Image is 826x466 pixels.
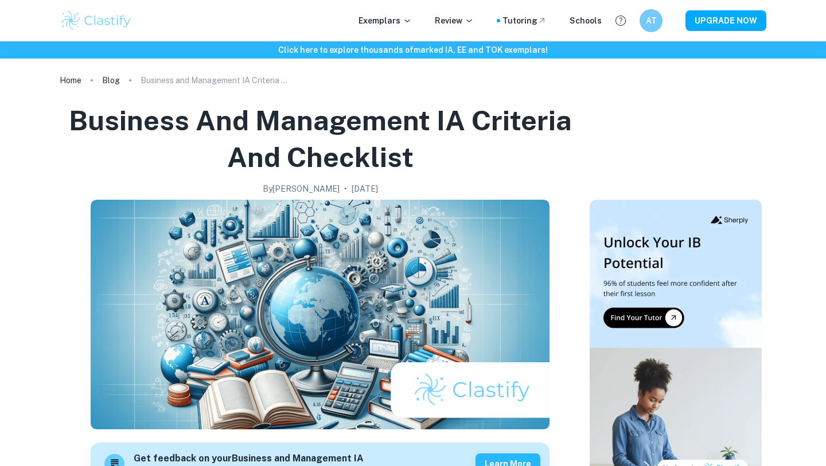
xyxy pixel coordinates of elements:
p: • [344,182,347,195]
a: Tutoring [502,14,547,27]
h6: AT [645,14,658,27]
img: Business and Management IA Criteria and Checklist cover image [91,200,550,429]
button: AT [640,9,663,32]
h1: Business and Management IA Criteria and Checklist [64,102,576,176]
a: Blog [102,72,120,88]
h2: [DATE] [352,182,378,195]
p: Exemplars [359,14,412,27]
a: Home [60,72,81,88]
button: UPGRADE NOW [685,10,766,31]
h6: Click here to explore thousands of marked IA, EE and TOK exemplars ! [2,44,824,56]
p: Business and Management IA Criteria and Checklist [141,74,290,87]
p: Review [435,14,474,27]
img: Clastify logo [60,9,133,32]
h2: By [PERSON_NAME] [263,182,340,195]
h6: Get feedback on your Business and Management IA [134,452,364,466]
button: Help and Feedback [611,11,630,30]
a: Schools [570,14,602,27]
